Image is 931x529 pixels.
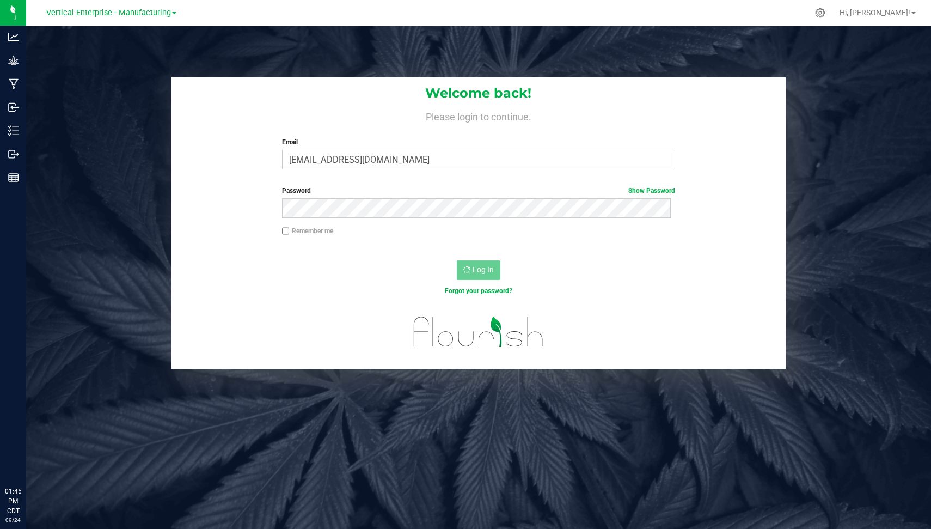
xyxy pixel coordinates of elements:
span: Password [282,187,311,194]
img: flourish_logo.svg [402,307,555,357]
button: Log In [457,260,500,280]
inline-svg: Inbound [8,102,19,113]
inline-svg: Outbound [8,149,19,160]
inline-svg: Manufacturing [8,78,19,89]
h4: Please login to continue. [171,109,786,122]
a: Show Password [628,187,675,194]
inline-svg: Analytics [8,32,19,42]
input: Remember me [282,227,290,235]
label: Email [282,137,675,147]
p: 01:45 PM CDT [5,487,21,516]
span: Vertical Enterprise - Manufacturing [46,8,171,17]
span: Hi, [PERSON_NAME]! [840,8,910,17]
span: Log In [473,265,494,274]
inline-svg: Grow [8,55,19,66]
div: Manage settings [813,8,827,18]
p: 09/24 [5,516,21,524]
h1: Welcome back! [171,86,786,100]
a: Forgot your password? [445,287,512,295]
inline-svg: Inventory [8,125,19,136]
inline-svg: Reports [8,172,19,183]
label: Remember me [282,226,333,236]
